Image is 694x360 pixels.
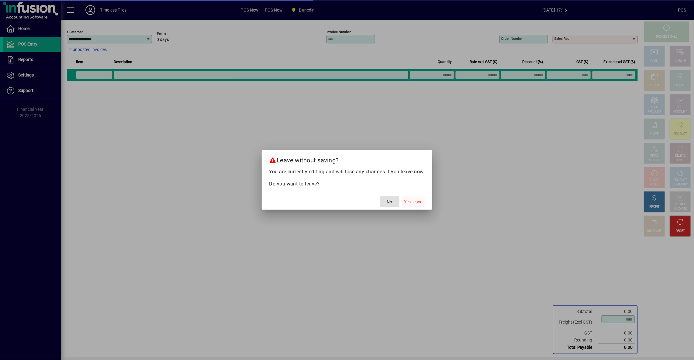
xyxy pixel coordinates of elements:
button: No [380,196,399,207]
span: Yes, leave [404,199,423,205]
span: No [387,199,392,205]
h2: Leave without saving? [262,150,432,168]
p: Do you want to leave? [269,180,425,188]
button: Yes, leave [402,196,425,207]
p: You are currently editing and will lose any changes if you leave now. [269,168,425,175]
